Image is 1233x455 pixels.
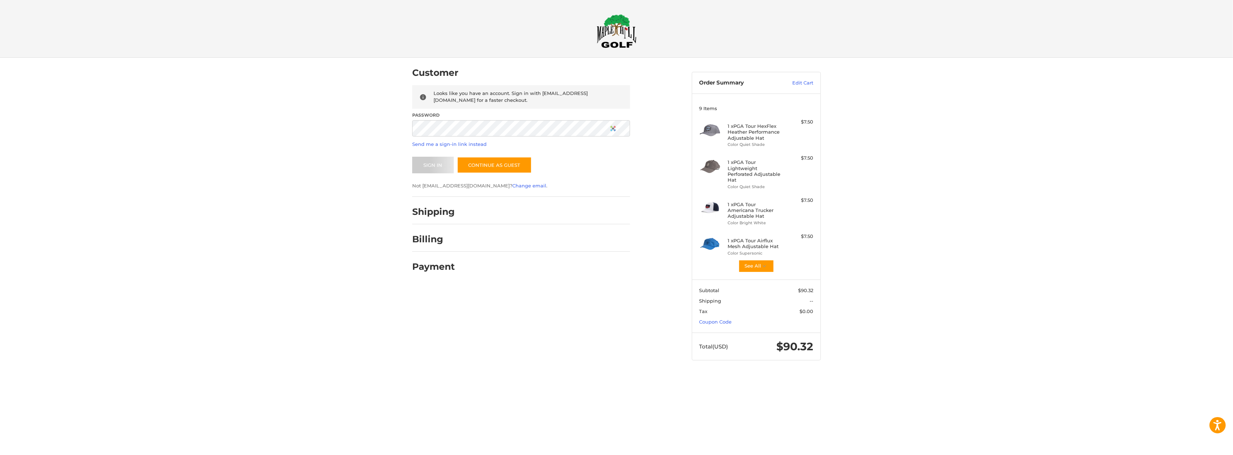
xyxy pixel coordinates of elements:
[798,287,814,293] span: $90.32
[728,123,783,141] h4: 1 x PGA Tour HexFlex Heather Performance Adjustable Hat
[728,238,783,250] h4: 1 x PGA Tour Airflux Mesh Adjustable Hat
[610,126,616,131] img: Sticky Password
[738,260,774,273] button: See All
[785,233,814,240] div: $7.50
[412,182,630,190] p: Not [EMAIL_ADDRESS][DOMAIN_NAME]? .
[597,14,637,48] img: Maple Hill Golf
[728,159,783,183] h4: 1 x PGA Tour Lightweight Perforated Adjustable Hat
[412,67,458,78] h2: Customer
[785,155,814,162] div: $7.50
[512,183,546,188] a: Change email
[699,287,720,293] span: Subtotal
[412,112,630,118] label: Password
[412,261,455,272] h2: Payment
[699,79,777,87] h3: Order Summary
[728,184,783,190] li: Color Quiet Shade
[728,250,783,256] li: Color Supersonic
[699,308,708,314] span: Tax
[777,79,814,87] a: Edit Cart
[785,197,814,204] div: $7.50
[800,308,814,314] span: $0.00
[728,142,783,148] li: Color Quiet Shade
[457,157,532,173] a: Continue as guest
[412,234,454,245] h2: Billing
[699,343,728,350] span: Total (USD)
[412,206,455,217] h2: Shipping
[728,201,783,219] h4: 1 x PGA Tour Americana Trucker Adjustable Hat
[699,319,732,325] a: Coupon Code
[434,90,588,103] span: Looks like you have an account. Sign in with [EMAIL_ADDRESS][DOMAIN_NAME] for a faster checkout.
[412,157,454,173] button: Sign In
[699,105,814,111] h3: 9 Items
[699,298,721,304] span: Shipping
[777,340,814,353] span: $90.32
[785,118,814,126] div: $7.50
[412,141,487,147] a: Send me a sign-in link instead
[810,298,814,304] span: --
[728,220,783,226] li: Color Bright White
